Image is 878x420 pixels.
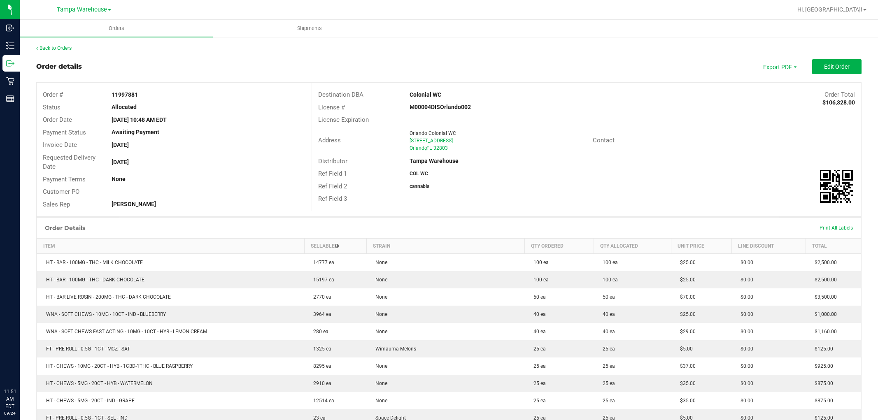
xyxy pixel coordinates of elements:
span: None [371,311,387,317]
span: Order Date [43,116,72,123]
th: Line Discount [731,239,806,254]
inline-svg: Inventory [6,42,14,50]
span: HT - BAR - 100MG - THC - DARK CHOCOLATE [42,277,144,283]
th: Qty Ordered [524,239,594,254]
inline-svg: Retail [6,77,14,85]
span: $35.00 [676,398,696,404]
span: 50 ea [599,294,615,300]
strong: [DATE] [112,142,129,148]
strong: Allocated [112,104,137,110]
span: None [371,398,387,404]
p: 09/24 [4,410,16,416]
strong: Awaiting Payment [112,129,159,135]
strong: M00004DISOrlando002 [410,104,471,110]
th: Qty Allocated [594,239,671,254]
span: [STREET_ADDRESS] [410,138,453,144]
span: FT - PRE-ROLL - 0.5G - 1CT - MCZ - SAT [42,346,130,352]
span: 2910 ea [309,381,331,386]
span: 100 ea [529,277,549,283]
div: Order details [36,62,82,72]
strong: $106,328.00 [822,99,855,106]
span: 100 ea [529,260,549,265]
span: 40 ea [599,311,615,317]
span: Destination DBA [318,91,363,98]
span: $0.00 [736,311,753,317]
span: $2,500.00 [810,260,837,265]
span: 40 ea [529,311,546,317]
span: $35.00 [676,381,696,386]
th: Sellable [304,239,366,254]
span: $29.00 [676,329,696,334]
span: $25.00 [676,260,696,265]
span: 25 ea [529,398,546,404]
span: $70.00 [676,294,696,300]
span: License # [318,104,345,111]
img: Scan me! [820,170,853,203]
strong: COL WC [410,171,428,176]
span: 25 ea [599,381,615,386]
span: $0.00 [736,346,753,352]
span: 8295 ea [309,363,331,369]
span: Address [318,137,341,144]
iframe: Resource center [8,354,33,379]
strong: 11997881 [112,91,138,98]
inline-svg: Outbound [6,59,14,67]
span: $0.00 [736,294,753,300]
strong: cannabis [410,183,429,189]
span: Print All Labels [820,225,853,231]
span: $0.00 [736,329,753,334]
span: Orlando [410,145,427,151]
strong: [PERSON_NAME] [112,201,156,207]
th: Unit Price [671,239,731,254]
span: $0.00 [736,381,753,386]
span: 2770 ea [309,294,331,300]
span: 25 ea [529,381,546,386]
span: FL [426,145,432,151]
span: None [371,329,387,334]
span: Shipments [286,25,333,32]
span: None [371,294,387,300]
span: 32803 [433,145,448,151]
p: 11:51 AM EDT [4,388,16,410]
span: Ref Field 3 [318,195,347,202]
span: $0.00 [736,260,753,265]
span: 40 ea [599,329,615,334]
span: 25 ea [529,363,546,369]
span: Status [43,104,61,111]
span: None [371,260,387,265]
span: $925.00 [810,363,833,369]
span: Orders [98,25,135,32]
span: 100 ea [599,260,618,265]
a: Orders [20,20,213,37]
span: Distributor [318,158,347,165]
h1: Order Details [45,225,85,231]
span: $2,500.00 [810,277,837,283]
span: $1,160.00 [810,329,837,334]
li: Export PDF [755,59,804,74]
span: 15197 ea [309,277,334,283]
span: 12514 ea [309,398,334,404]
span: Hi, [GEOGRAPHIC_DATA]! [797,6,862,13]
span: $25.00 [676,277,696,283]
span: None [371,363,387,369]
span: 1325 ea [309,346,331,352]
span: Invoice Date [43,141,77,149]
span: $1,000.00 [810,311,837,317]
span: 50 ea [529,294,546,300]
button: Edit Order [812,59,862,74]
span: $0.00 [736,398,753,404]
span: Wimauma Melons [371,346,416,352]
span: 280 ea [309,329,328,334]
span: Tampa Warehouse [57,6,107,13]
span: 40 ea [529,329,546,334]
span: 25 ea [529,346,546,352]
strong: [DATE] [112,159,129,165]
strong: Colonial WC [410,91,441,98]
span: 100 ea [599,277,618,283]
span: $0.00 [736,363,753,369]
span: Ref Field 1 [318,170,347,177]
a: Back to Orders [36,45,72,51]
th: Total [806,239,861,254]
